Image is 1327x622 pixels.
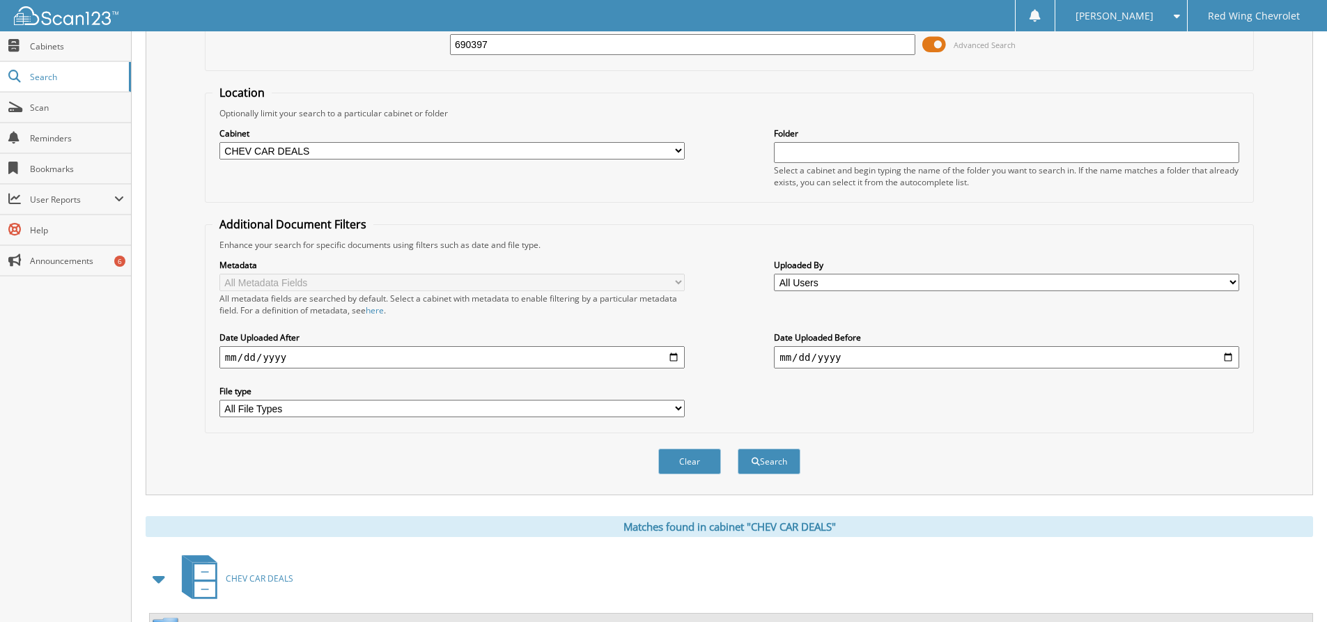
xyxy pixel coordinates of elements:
[30,194,114,205] span: User Reports
[1076,12,1154,20] span: [PERSON_NAME]
[146,516,1313,537] div: Matches found in cabinet "CHEV CAR DEALS"
[774,127,1239,139] label: Folder
[774,164,1239,188] div: Select a cabinet and begin typing the name of the folder you want to search in. If the name match...
[219,259,685,271] label: Metadata
[774,332,1239,343] label: Date Uploaded Before
[219,127,685,139] label: Cabinet
[212,107,1246,119] div: Optionally limit your search to a particular cabinet or folder
[30,163,124,175] span: Bookmarks
[219,385,685,397] label: File type
[14,6,118,25] img: scan123-logo-white.svg
[219,346,685,368] input: start
[1208,12,1300,20] span: Red Wing Chevrolet
[658,449,721,474] button: Clear
[212,217,373,232] legend: Additional Document Filters
[173,551,293,606] a: CHEV CAR DEALS
[738,449,800,474] button: Search
[219,293,685,316] div: All metadata fields are searched by default. Select a cabinet with metadata to enable filtering b...
[30,71,122,83] span: Search
[1257,555,1327,622] iframe: Chat Widget
[30,224,124,236] span: Help
[212,239,1246,251] div: Enhance your search for specific documents using filters such as date and file type.
[30,255,124,267] span: Announcements
[774,346,1239,368] input: end
[366,304,384,316] a: here
[30,40,124,52] span: Cabinets
[954,40,1016,50] span: Advanced Search
[30,102,124,114] span: Scan
[212,85,272,100] legend: Location
[219,332,685,343] label: Date Uploaded After
[114,256,125,267] div: 6
[30,132,124,144] span: Reminders
[774,259,1239,271] label: Uploaded By
[226,573,293,584] span: CHEV CAR DEALS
